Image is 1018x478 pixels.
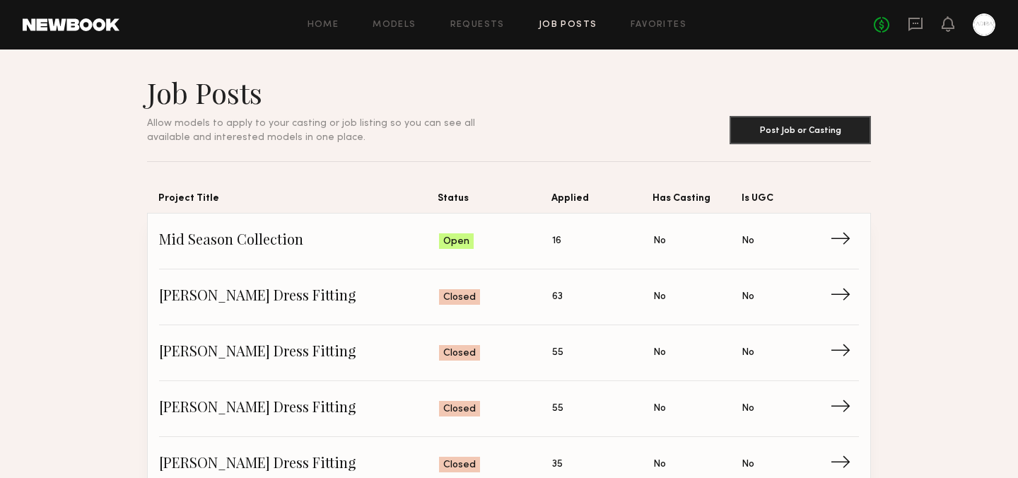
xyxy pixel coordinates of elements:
a: [PERSON_NAME] Dress FittingClosed55NoNo→ [159,325,859,381]
span: Is UGC [742,190,831,213]
span: → [830,398,859,419]
a: Models [373,21,416,30]
span: 55 [552,401,563,416]
span: → [830,231,859,252]
button: Post Job or Casting [730,116,871,144]
span: [PERSON_NAME] Dress Fitting [159,454,439,475]
a: Home [308,21,339,30]
span: Has Casting [653,190,742,213]
h1: Job Posts [147,75,509,110]
a: [PERSON_NAME] Dress FittingClosed55NoNo→ [159,381,859,437]
span: Closed [443,402,476,416]
span: Status [438,190,551,213]
span: 63 [552,289,563,305]
a: Mid Season CollectionOpen16NoNo→ [159,214,859,269]
span: No [653,401,666,416]
a: Requests [450,21,505,30]
span: No [653,457,666,472]
span: [PERSON_NAME] Dress Fitting [159,286,439,308]
span: No [742,289,754,305]
a: [PERSON_NAME] Dress FittingClosed63NoNo→ [159,269,859,325]
span: [PERSON_NAME] Dress Fitting [159,342,439,363]
span: No [742,233,754,249]
a: Favorites [631,21,686,30]
span: No [742,401,754,416]
span: → [830,342,859,363]
span: No [742,457,754,472]
span: 16 [552,233,561,249]
span: No [653,289,666,305]
span: No [742,345,754,361]
span: [PERSON_NAME] Dress Fitting [159,398,439,419]
span: Mid Season Collection [159,231,439,252]
span: 35 [552,457,563,472]
span: Closed [443,458,476,472]
span: No [653,345,666,361]
span: Open [443,235,469,249]
span: Applied [551,190,653,213]
span: Allow models to apply to your casting or job listing so you can see all available and interested ... [147,119,475,142]
span: 55 [552,345,563,361]
span: → [830,454,859,475]
span: → [830,286,859,308]
span: Project Title [158,190,438,213]
span: Closed [443,346,476,361]
a: Job Posts [539,21,597,30]
span: Closed [443,291,476,305]
span: No [653,233,666,249]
